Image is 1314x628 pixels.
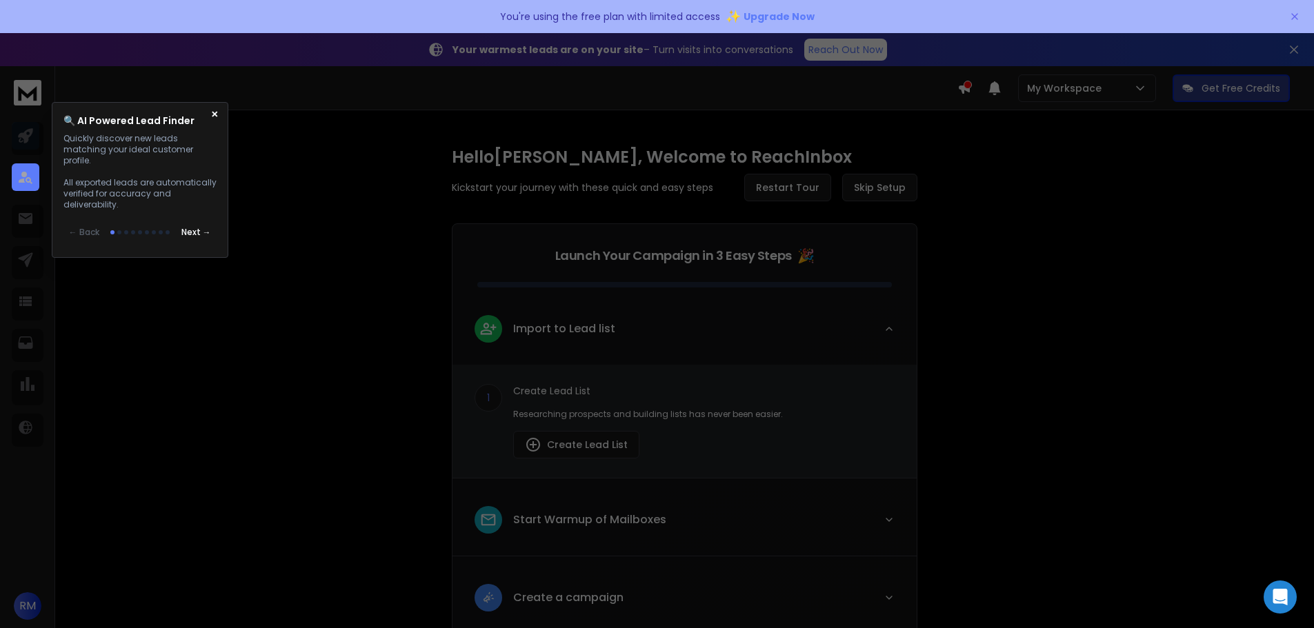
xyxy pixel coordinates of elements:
[452,146,917,168] h1: Hello [PERSON_NAME] , Welcome to ReachInbox
[14,592,41,620] button: RM
[452,43,793,57] p: – Turn visits into conversations
[726,3,815,30] button: ✨Upgrade Now
[555,246,792,265] p: Launch Your Campaign in 3 Easy Steps
[1202,81,1280,95] p: Get Free Credits
[804,39,887,61] a: Reach Out Now
[513,384,895,398] p: Create Lead List
[479,320,497,337] img: lead
[63,133,217,210] p: Quickly discover new leads matching your ideal customer profile. All exported leads are automatic...
[1264,580,1297,614] div: Open Intercom Messenger
[854,181,906,194] span: Skip Setup
[63,114,195,128] h4: 🔍 AI Powered Lead Finder
[500,10,720,23] p: You're using the free plan with limited access
[479,511,497,529] img: lead
[842,174,917,201] button: Skip Setup
[513,511,666,528] p: Start Warmup of Mailboxes
[14,80,41,105] img: logo
[513,431,639,458] button: Create Lead List
[797,246,815,265] span: 🎉
[475,384,502,412] div: 1
[513,589,624,606] p: Create a campaign
[452,43,644,57] strong: Your warmest leads are on your site
[452,304,917,365] button: leadImport to Lead list
[744,10,815,23] span: Upgrade Now
[210,108,219,121] button: ×
[513,321,615,337] p: Import to Lead list
[726,7,741,26] span: ✨
[479,589,497,606] img: lead
[525,436,541,453] img: lead
[452,365,917,478] div: leadImport to Lead list
[1027,81,1107,95] p: My Workspace
[452,181,713,194] p: Kickstart your journey with these quick and easy steps
[744,174,831,201] button: Restart Tour
[176,219,217,246] button: Next →
[1173,74,1290,102] button: Get Free Credits
[452,495,917,556] button: leadStart Warmup of Mailboxes
[513,409,895,420] p: Researching prospects and building lists has never been easier.
[808,43,883,57] p: Reach Out Now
